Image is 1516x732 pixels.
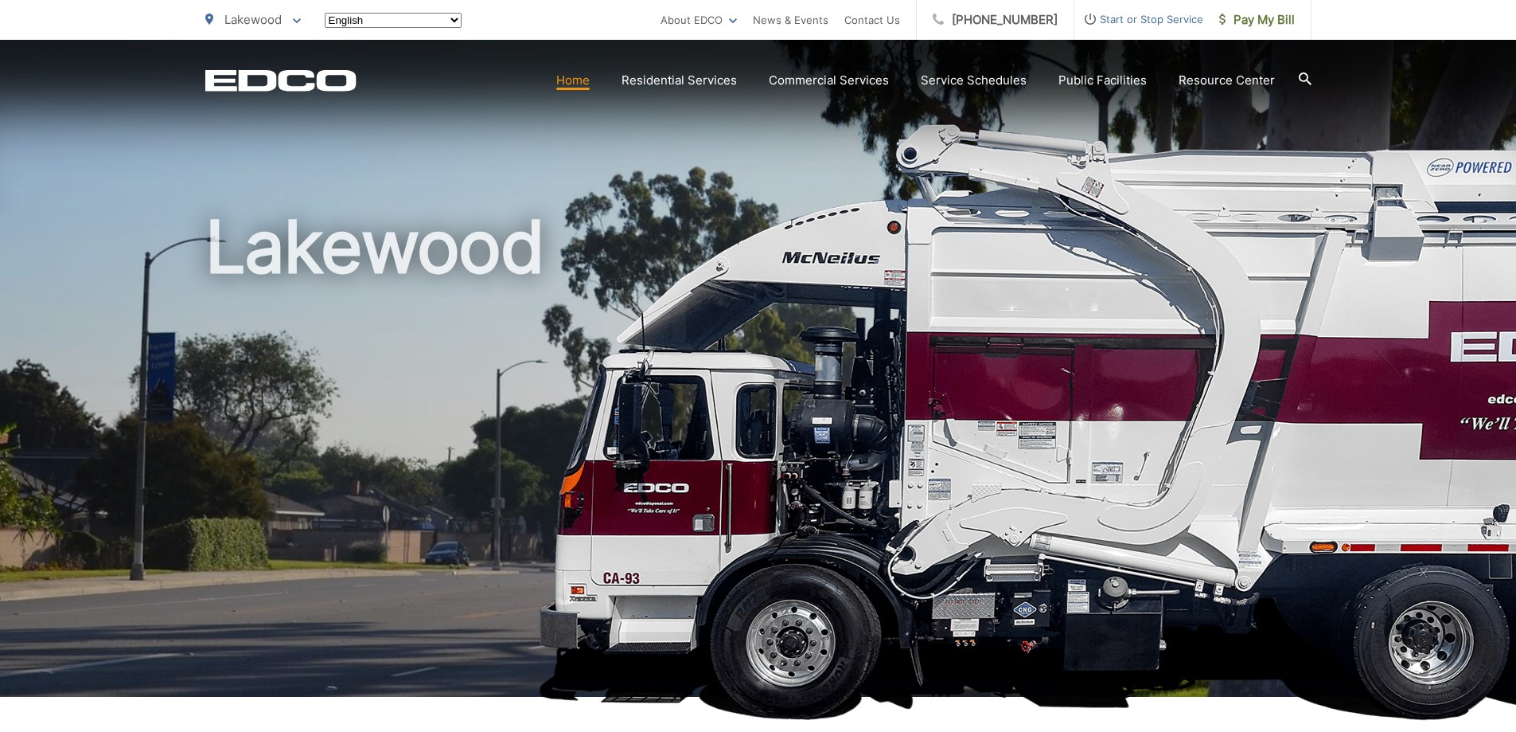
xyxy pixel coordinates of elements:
[205,207,1311,711] h1: Lakewood
[753,10,828,29] a: News & Events
[921,71,1027,90] a: Service Schedules
[325,13,462,28] select: Select a language
[556,71,590,90] a: Home
[224,12,282,27] span: Lakewood
[205,69,357,92] a: EDCD logo. Return to the homepage.
[769,71,889,90] a: Commercial Services
[1219,10,1295,29] span: Pay My Bill
[1058,71,1147,90] a: Public Facilities
[844,10,900,29] a: Contact Us
[622,71,737,90] a: Residential Services
[1179,71,1275,90] a: Resource Center
[661,10,737,29] a: About EDCO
